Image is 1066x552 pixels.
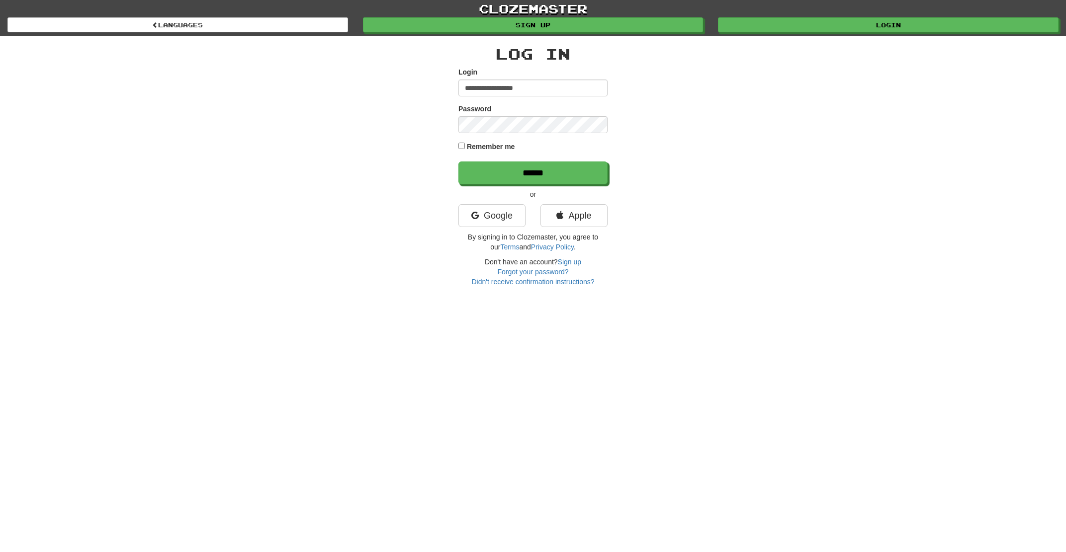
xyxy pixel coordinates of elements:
[558,258,581,266] a: Sign up
[458,232,608,252] p: By signing in to Clozemaster, you agree to our and .
[458,67,477,77] label: Login
[718,17,1059,32] a: Login
[497,268,568,276] a: Forgot your password?
[471,278,594,286] a: Didn't receive confirmation instructions?
[458,189,608,199] p: or
[467,142,515,152] label: Remember me
[458,257,608,287] div: Don't have an account?
[500,243,519,251] a: Terms
[7,17,348,32] a: Languages
[458,204,526,227] a: Google
[458,46,608,62] h2: Log In
[540,204,608,227] a: Apple
[458,104,491,114] label: Password
[531,243,574,251] a: Privacy Policy
[363,17,704,32] a: Sign up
